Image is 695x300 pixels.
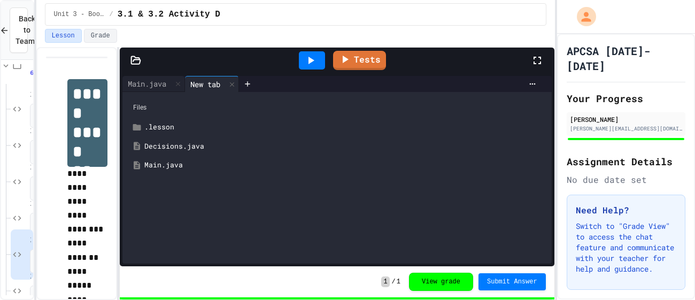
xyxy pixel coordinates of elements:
[16,13,38,47] span: Back to Teams
[30,213,61,237] span: No time set
[110,10,113,19] span: /
[30,90,31,99] span: 3.1 & 3.2 Lesson
[30,272,31,281] span: 3.1 & 3.2 Activity E
[478,273,546,290] button: Submit Answer
[54,10,105,19] span: Unit 3 - Boolean Expressions
[487,278,537,286] span: Submit Answer
[10,7,28,53] button: Back to Teams
[144,122,545,133] div: .lesson
[566,4,599,29] div: My Account
[30,199,31,209] span: 3.1 & 3.2 Activity C
[30,176,61,201] span: No time set
[567,91,685,106] h2: Your Progress
[567,154,685,169] h2: Assignment Details
[122,76,185,92] div: Main.java
[30,104,61,128] span: No time set
[30,163,31,172] span: 3.1 & 3.2 Activity B
[122,78,172,89] div: Main.java
[397,278,400,286] span: 1
[567,173,685,186] div: No due date set
[144,160,545,171] div: Main.java
[381,276,389,287] span: 1
[185,76,239,92] div: New tab
[144,141,545,152] div: Decisions.java
[128,97,546,118] div: Files
[576,204,676,217] h3: Need Help?
[30,140,61,165] span: No time set
[84,29,117,43] button: Grade
[30,249,61,274] span: No time set
[30,127,31,136] span: 3.1 & 3.2 Activity A
[570,114,682,124] div: [PERSON_NAME]
[576,221,676,274] p: Switch to "Grade View" to access the chat feature and communicate with your teacher for help and ...
[45,29,82,43] button: Lesson
[567,43,685,73] h1: APCSA [DATE]-[DATE]
[409,273,473,291] button: View grade
[118,8,220,21] span: 3.1 & 3.2 Activity D
[392,278,396,286] span: /
[570,125,682,133] div: [PERSON_NAME][EMAIL_ADDRESS][DOMAIN_NAME]
[333,51,386,70] a: Tests
[185,79,226,90] div: New tab
[30,70,52,76] span: 6 items
[30,236,31,245] span: 3.1 & 3.2 Activity D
